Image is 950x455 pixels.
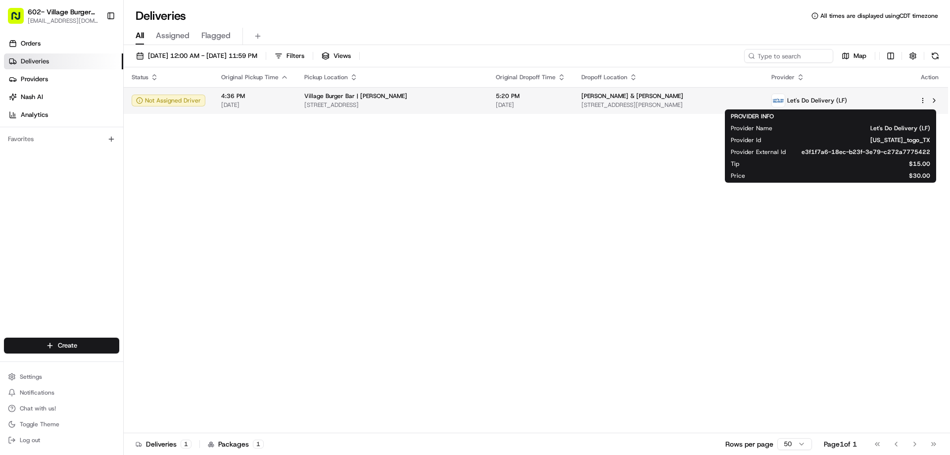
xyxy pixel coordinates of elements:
span: $15.00 [755,160,930,168]
span: Settings [20,373,42,381]
span: e3f1f7a6-18ec-b23f-3e79-c272a7775422 [802,148,930,156]
span: [DATE] [496,101,566,109]
span: Assigned [156,30,190,42]
span: Knowledge Base [20,144,76,153]
span: API Documentation [94,144,159,153]
button: Views [317,49,355,63]
button: Refresh [928,49,942,63]
a: Orders [4,36,123,51]
button: Start new chat [168,98,180,109]
span: Village Burger Bar | [PERSON_NAME] [304,92,407,100]
span: Notifications [20,389,54,397]
span: Create [58,341,77,350]
p: Welcome 👋 [10,40,180,55]
a: Deliveries [4,53,123,69]
span: 5:20 PM [496,92,566,100]
span: [PERSON_NAME] & [PERSON_NAME] [581,92,683,100]
span: Flagged [201,30,231,42]
button: 602- Village Burger [PERSON_NAME][EMAIL_ADDRESS][DOMAIN_NAME] [4,4,102,28]
div: 1 [253,440,264,449]
input: Type to search [744,49,833,63]
span: PROVIDER INFO [731,112,774,120]
span: Provider [771,73,795,81]
button: Settings [4,370,119,384]
span: [STREET_ADDRESS] [304,101,480,109]
span: Toggle Theme [20,420,59,428]
button: Toggle Theme [4,417,119,431]
span: All [136,30,144,42]
button: Chat with us! [4,402,119,415]
span: Nash AI [21,93,43,101]
input: Clear [26,64,163,74]
div: 💻 [84,145,92,152]
div: Favorites [4,131,119,147]
span: Tip [731,160,739,168]
span: Status [132,73,148,81]
button: Filters [270,49,309,63]
span: Pylon [98,168,120,175]
a: Analytics [4,107,123,123]
span: [STREET_ADDRESS][PERSON_NAME] [581,101,756,109]
span: Log out [20,436,40,444]
span: Filters [286,51,304,60]
div: Action [919,73,940,81]
a: 💻API Documentation [80,140,163,157]
span: 4:36 PM [221,92,288,100]
span: Providers [21,75,48,84]
span: Chat with us! [20,404,56,412]
span: Analytics [21,110,48,119]
a: Providers [4,71,123,87]
a: 📗Knowledge Base [6,140,80,157]
div: Start new chat [34,95,162,104]
button: [DATE] 12:00 AM - [DATE] 11:59 PM [132,49,262,63]
span: Price [731,172,745,180]
span: Orders [21,39,41,48]
span: $30.00 [761,172,930,180]
span: Pickup Location [304,73,348,81]
h1: Deliveries [136,8,186,24]
span: Provider Name [731,124,772,132]
div: 📗 [10,145,18,152]
span: Provider Id [731,136,761,144]
span: Original Pickup Time [221,73,279,81]
span: Views [333,51,351,60]
button: Create [4,338,119,354]
button: Log out [4,433,119,447]
p: Rows per page [725,439,773,449]
button: 602- Village Burger [PERSON_NAME] [28,7,98,17]
div: We're available if you need us! [34,104,125,112]
img: lets_do_delivery_logo.png [772,94,785,107]
span: [DATE] 12:00 AM - [DATE] 11:59 PM [148,51,257,60]
img: 1736555255976-a54dd68f-1ca7-489b-9aae-adbdc363a1c4 [10,95,28,112]
div: Packages [208,439,264,449]
span: Let's Do Delivery (LF) [787,97,847,104]
span: Let's Do Delivery (LF) [788,124,930,132]
a: Nash AI [4,89,123,105]
img: Nash [10,10,30,30]
button: [EMAIL_ADDRESS][DOMAIN_NAME] [28,17,98,25]
button: Not Assigned Driver [132,95,205,106]
button: Notifications [4,386,119,400]
div: Page 1 of 1 [824,439,857,449]
span: Map [854,51,866,60]
span: [US_STATE]_togo_TX [777,136,930,144]
a: Powered byPylon [70,167,120,175]
div: Deliveries [136,439,191,449]
span: All times are displayed using CDT timezone [820,12,938,20]
button: Map [837,49,871,63]
span: [DATE] [221,101,288,109]
span: Deliveries [21,57,49,66]
span: Original Dropoff Time [496,73,556,81]
span: Dropoff Location [581,73,627,81]
span: Provider External Id [731,148,786,156]
div: 1 [181,440,191,449]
